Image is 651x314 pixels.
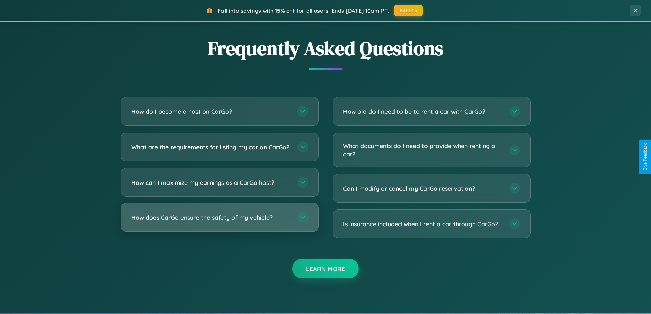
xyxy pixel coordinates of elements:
[292,259,359,278] button: Learn More
[131,143,290,151] h3: What are the requirements for listing my car on CarGo?
[131,107,290,116] h3: How do I become a host on CarGo?
[643,143,648,171] div: Give Feedback
[131,178,290,187] h3: How can I maximize my earnings as a CarGo host?
[394,5,423,16] button: FALL15
[343,184,502,193] h3: Can I modify or cancel my CarGo reservation?
[121,35,531,62] h2: Frequently Asked Questions
[131,213,290,222] h3: How does CarGo ensure the safety of my vehicle?
[343,107,502,116] h3: How old do I need to be to rent a car with CarGo?
[343,141,502,158] h3: What documents do I need to provide when renting a car?
[343,220,502,228] h3: Is insurance included when I rent a car through CarGo?
[218,7,389,14] span: Fall into savings with 15% off for all users! Ends [DATE] 10am PT.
